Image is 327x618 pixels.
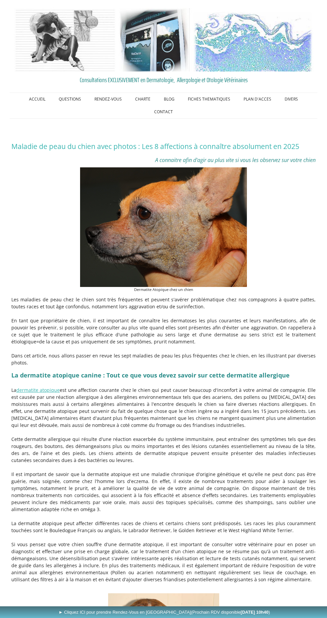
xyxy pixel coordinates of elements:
a: dermatite atopique [16,387,60,393]
a: CONTACT [147,106,180,118]
span: A connaitre afin d'agir au plus vite si vous les observez sur votre chien [155,156,316,164]
figcaption: Dermatite Atopique chez un chien [80,287,247,293]
span: (Prochain RDV disponible ) [191,610,270,615]
h1: Maladie de peau du chien avec photos : Les 8 affections à connaître absolument en 2025 [11,142,316,151]
a: ACCUEIL [22,93,52,106]
b: [DATE] 10h40 [241,610,269,615]
p: Dans cet article, nous allons passer en revue les sept maladies de peau les plus fréquentes chez ... [11,352,316,366]
strong: La dermatite atopique canine : Tout ce que vous devez savoir sur cette dermatite allergique [11,371,290,379]
a: BLOG [157,93,181,106]
a: FICHES THEMATIQUES [181,93,237,106]
img: Dermatite Atopique chez un chien [80,167,247,287]
a: CHARTE [128,93,157,106]
a: PLAN D'ACCES [237,93,278,106]
p: Si vous pensez que votre chien souffre d'une dermatite atopique, il est important de consulter vo... [11,541,316,583]
a: Consultations EXCLUSIVEMENT en Dermatologie, Allergologie et Otologie Vétérinaires [11,75,316,85]
p: Il est important de savoir que la dermatite atopique est une maladie chronique d'origine génétiqu... [11,471,316,513]
a: DIVERS [278,93,305,106]
p: En tant que propriétaire de chien, il est important de connaître les dermatoses les plus courante... [11,317,316,345]
p: La est une affection courante chez le chien qui peut causer beaucoup d'inconfort à votre animal d... [11,387,316,429]
p: Cette dermatite allergique qui résulte d'une réaction exacerbée du système immunitaire, peut entr... [11,436,316,464]
p: Les maladies de peau chez le chien sont très fréquentes et peuvent s'avérer problématique chez no... [11,296,316,310]
a: QUESTIONS [52,93,88,106]
a: RENDEZ-VOUS [88,93,128,106]
p: La dermatite atopique peut affecter différentes races de chiens et certains chiens sont prédispos... [11,520,316,534]
span: ► Cliquez ICI pour prendre Rendez-Vous en [GEOGRAPHIC_DATA] [58,610,270,615]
